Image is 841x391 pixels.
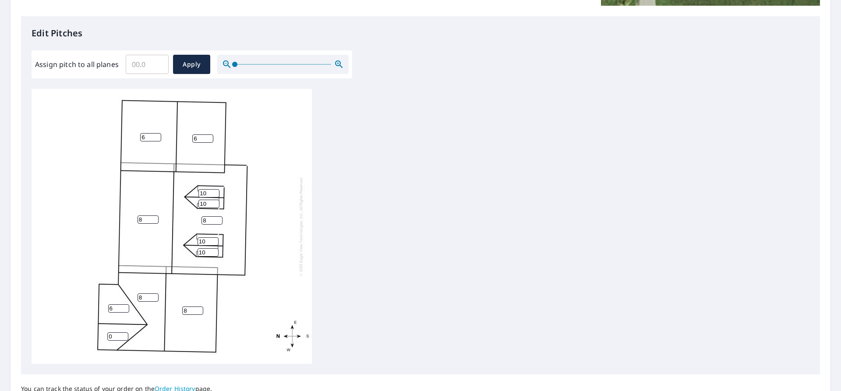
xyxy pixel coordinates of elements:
[35,59,119,70] label: Assign pitch to all planes
[32,27,809,40] p: Edit Pitches
[180,59,203,70] span: Apply
[126,52,169,77] input: 00.0
[173,55,210,74] button: Apply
